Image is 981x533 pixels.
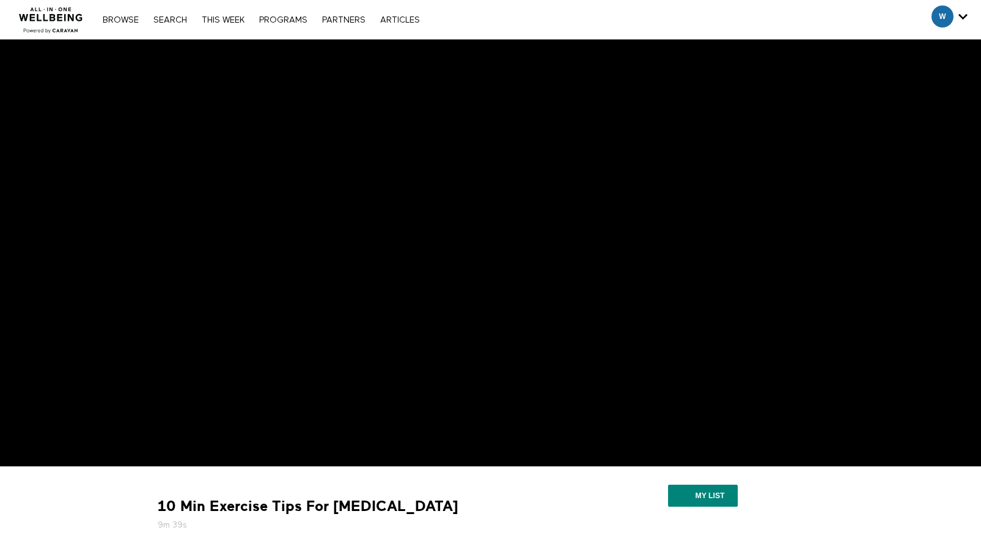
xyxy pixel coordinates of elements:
[374,16,426,24] a: ARTICLES
[668,485,737,507] button: My list
[158,497,458,516] strong: 10 Min Exercise Tips For [MEDICAL_DATA]
[316,16,372,24] a: PARTNERS
[253,16,314,24] a: PROGRAMS
[196,16,251,24] a: THIS WEEK
[147,16,193,24] a: Search
[158,519,567,531] h5: 9m 39s
[97,16,145,24] a: Browse
[97,13,425,26] nav: Primary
